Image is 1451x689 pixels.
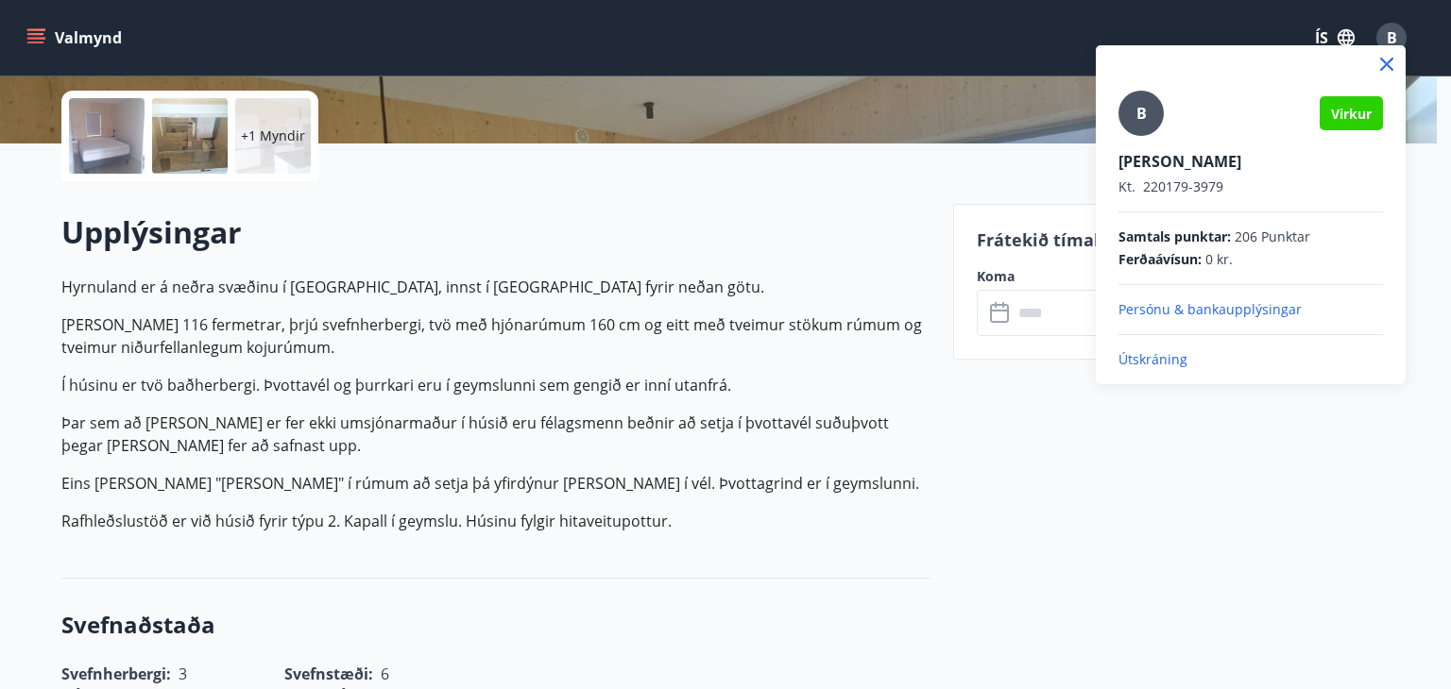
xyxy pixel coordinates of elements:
[1205,250,1233,269] span: 0 kr.
[1118,177,1135,195] span: Kt.
[1118,151,1383,172] p: [PERSON_NAME]
[1118,227,1231,246] span: Samtals punktar :
[1118,177,1383,196] p: 220179-3979
[1118,350,1383,369] p: Útskráning
[1136,103,1147,124] span: B
[1331,105,1372,123] span: Virkur
[1118,300,1383,319] p: Persónu & bankaupplýsingar
[1235,227,1310,246] span: 206 Punktar
[1118,250,1202,269] span: Ferðaávísun :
